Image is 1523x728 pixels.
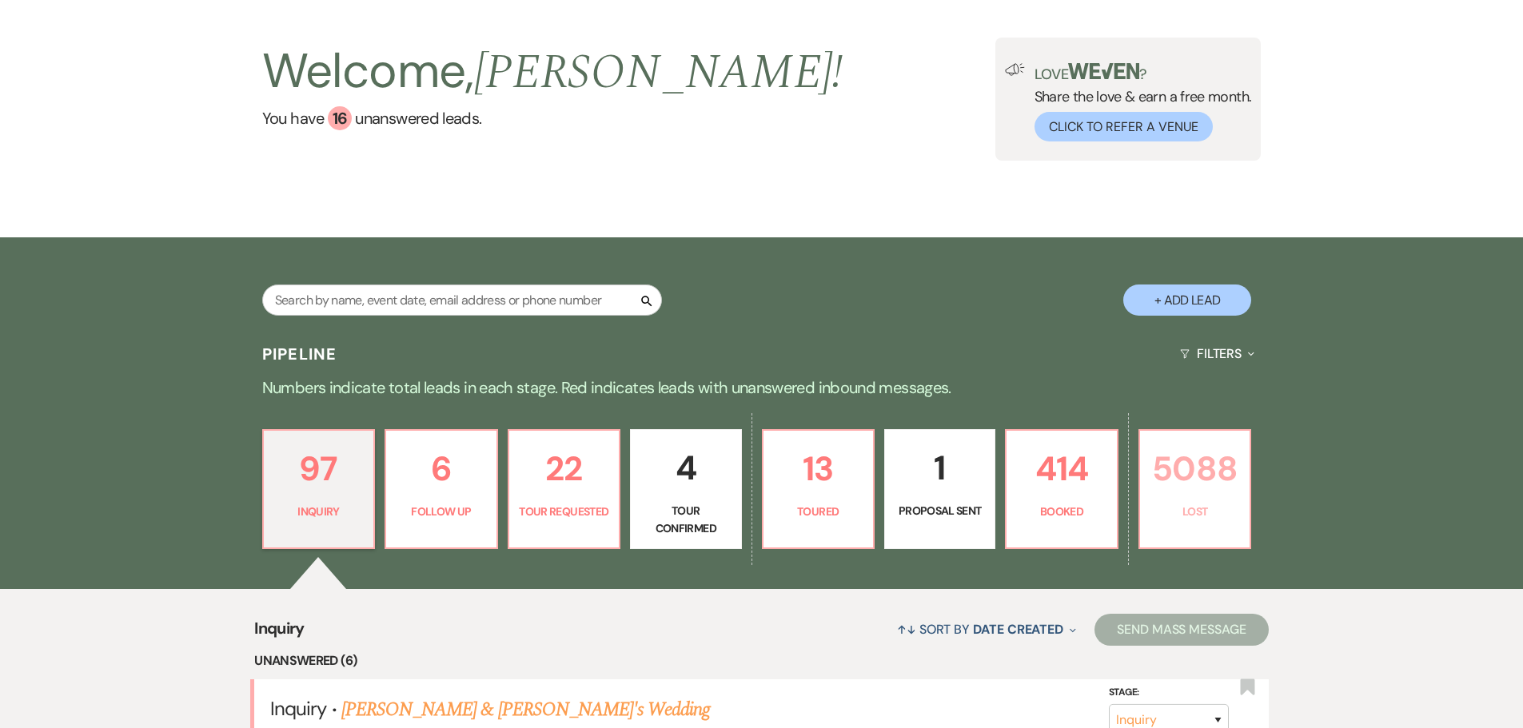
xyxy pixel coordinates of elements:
p: Tour Confirmed [640,502,731,538]
p: 4 [640,441,731,495]
span: Inquiry [270,696,326,721]
p: Tour Requested [519,503,609,520]
span: Date Created [973,621,1063,638]
a: 6Follow Up [385,429,497,549]
button: Sort By Date Created [891,608,1082,650]
p: 1 [895,441,985,495]
div: 16 [328,106,352,130]
h2: Welcome, [262,38,843,106]
a: You have 16 unanswered leads. [262,106,843,130]
p: 6 [396,442,486,495]
a: 22Tour Requested [508,429,620,549]
img: loud-speaker-illustration.svg [1005,63,1025,76]
p: Numbers indicate total leads in each stage. Red indicates leads with unanswered inbound messages. [186,375,1338,400]
button: Send Mass Message [1094,614,1269,646]
p: 13 [773,442,863,495]
button: Click to Refer a Venue [1035,112,1213,141]
label: Stage: [1109,684,1229,702]
a: 97Inquiry [262,429,375,549]
p: Booked [1016,503,1106,520]
h3: Pipeline [262,343,337,365]
a: 1Proposal Sent [884,429,995,549]
button: + Add Lead [1123,284,1251,316]
span: ↑↓ [897,621,916,638]
p: Follow Up [396,503,486,520]
img: weven-logo-green.svg [1068,63,1139,79]
p: Inquiry [273,503,364,520]
a: 5088Lost [1138,429,1251,549]
p: Proposal Sent [895,502,985,519]
p: 22 [519,442,609,495]
a: 414Booked [1005,429,1118,549]
li: Unanswered (6) [254,650,1269,671]
p: Lost [1150,503,1240,520]
span: Inquiry [254,616,305,650]
p: 5088 [1150,442,1240,495]
a: [PERSON_NAME] & [PERSON_NAME]'s Wedding [341,695,711,724]
a: 4Tour Confirmed [630,429,741,549]
p: 97 [273,442,364,495]
button: Filters [1174,332,1261,375]
p: 414 [1016,442,1106,495]
p: Love ? [1035,63,1252,82]
div: Share the love & earn a free month. [1025,63,1252,141]
span: [PERSON_NAME] ! [474,36,843,109]
a: 13Toured [762,429,875,549]
p: Toured [773,503,863,520]
input: Search by name, event date, email address or phone number [262,284,662,316]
